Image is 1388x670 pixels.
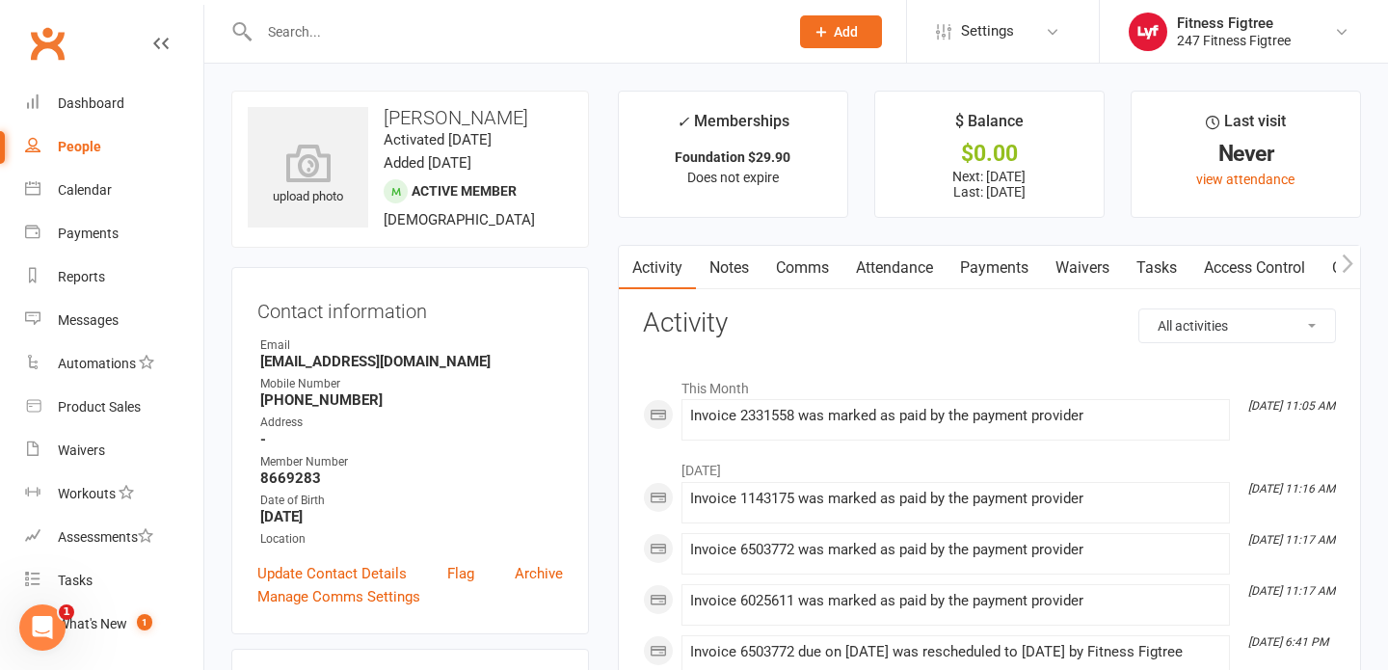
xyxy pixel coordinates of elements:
[25,429,203,472] a: Waivers
[260,375,563,393] div: Mobile Number
[677,109,789,145] div: Memberships
[690,491,1221,507] div: Invoice 1143175 was marked as paid by the payment provider
[1248,482,1335,496] i: [DATE] 11:16 AM
[25,169,203,212] a: Calendar
[257,585,420,608] a: Manage Comms Settings
[58,442,105,458] div: Waivers
[675,149,790,165] strong: Foundation $29.90
[762,246,842,290] a: Comms
[58,486,116,501] div: Workouts
[384,154,471,172] time: Added [DATE]
[58,573,93,588] div: Tasks
[25,82,203,125] a: Dashboard
[260,414,563,432] div: Address
[260,391,563,409] strong: [PHONE_NUMBER]
[58,312,119,328] div: Messages
[59,604,74,620] span: 1
[515,562,563,585] a: Archive
[955,109,1024,144] div: $ Balance
[58,226,119,241] div: Payments
[25,342,203,386] a: Automations
[58,356,136,371] div: Automations
[947,246,1042,290] a: Payments
[1206,109,1286,144] div: Last visit
[25,299,203,342] a: Messages
[58,399,141,415] div: Product Sales
[19,604,66,651] iframe: Intercom live chat
[1129,13,1167,51] img: thumb_image1753610192.png
[1248,584,1335,598] i: [DATE] 11:17 AM
[257,293,563,322] h3: Contact information
[25,559,203,603] a: Tasks
[412,183,517,199] span: Active member
[696,246,762,290] a: Notes
[23,19,71,67] a: Clubworx
[1177,32,1291,49] div: 247 Fitness Figtree
[58,529,153,545] div: Assessments
[58,269,105,284] div: Reports
[677,113,689,131] i: ✓
[687,170,779,185] span: Does not expire
[254,18,775,45] input: Search...
[25,212,203,255] a: Payments
[260,508,563,525] strong: [DATE]
[248,107,573,128] h3: [PERSON_NAME]
[643,368,1336,399] li: This Month
[800,15,882,48] button: Add
[1248,533,1335,547] i: [DATE] 11:17 AM
[260,469,563,487] strong: 8669283
[961,10,1014,53] span: Settings
[25,603,203,646] a: What's New1
[834,24,858,40] span: Add
[690,542,1221,558] div: Invoice 6503772 was marked as paid by the payment provider
[25,516,203,559] a: Assessments
[893,169,1086,200] p: Next: [DATE] Last: [DATE]
[260,530,563,549] div: Location
[260,492,563,510] div: Date of Birth
[58,95,124,111] div: Dashboard
[25,386,203,429] a: Product Sales
[842,246,947,290] a: Attendance
[1196,172,1295,187] a: view attendance
[25,472,203,516] a: Workouts
[1248,399,1335,413] i: [DATE] 11:05 AM
[1177,14,1291,32] div: Fitness Figtree
[248,144,368,207] div: upload photo
[1248,635,1328,649] i: [DATE] 6:41 PM
[384,211,535,228] span: [DEMOGRAPHIC_DATA]
[893,144,1086,164] div: $0.00
[58,616,127,631] div: What's New
[1190,246,1319,290] a: Access Control
[25,255,203,299] a: Reports
[58,182,112,198] div: Calendar
[257,562,407,585] a: Update Contact Details
[643,450,1336,481] li: [DATE]
[25,125,203,169] a: People
[137,614,152,630] span: 1
[690,593,1221,609] div: Invoice 6025611 was marked as paid by the payment provider
[619,246,696,290] a: Activity
[447,562,474,585] a: Flag
[690,644,1221,660] div: Invoice 6503772 due on [DATE] was rescheduled to [DATE] by Fitness Figtree
[1123,246,1190,290] a: Tasks
[260,431,563,448] strong: -
[643,308,1336,338] h3: Activity
[260,336,563,355] div: Email
[58,139,101,154] div: People
[1149,144,1343,164] div: Never
[1042,246,1123,290] a: Waivers
[260,353,563,370] strong: [EMAIL_ADDRESS][DOMAIN_NAME]
[384,131,492,148] time: Activated [DATE]
[690,408,1221,424] div: Invoice 2331558 was marked as paid by the payment provider
[260,453,563,471] div: Member Number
